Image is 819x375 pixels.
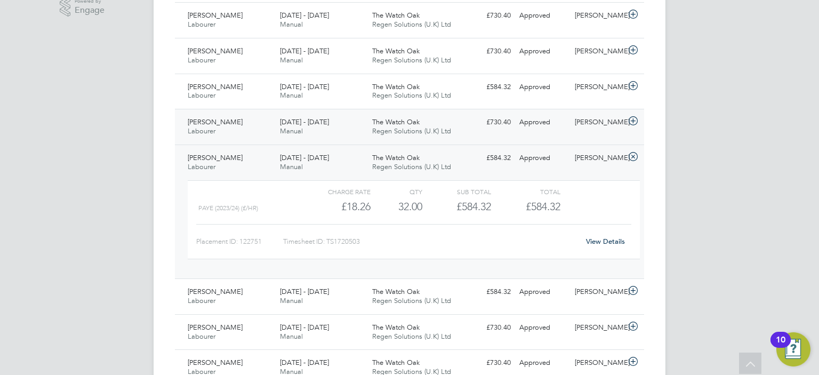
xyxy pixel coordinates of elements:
span: The Watch Oak [372,46,420,55]
span: Regen Solutions (U.K) Ltd [372,91,451,100]
div: Approved [515,114,571,131]
span: The Watch Oak [372,11,420,20]
span: Manual [280,332,303,341]
a: View Details [586,237,625,246]
span: [DATE] - [DATE] [280,287,329,296]
div: [PERSON_NAME] [571,149,626,167]
span: £584.32 [526,200,560,213]
div: £730.40 [460,7,515,25]
div: Approved [515,319,571,337]
span: [PERSON_NAME] [188,117,243,126]
div: [PERSON_NAME] [571,114,626,131]
span: Regen Solutions (U.K) Ltd [372,126,451,135]
div: Approved [515,78,571,96]
span: [PERSON_NAME] [188,323,243,332]
span: Manual [280,91,303,100]
span: Labourer [188,20,215,29]
div: Total [491,185,560,198]
span: [PERSON_NAME] [188,11,243,20]
span: Manual [280,162,303,171]
div: £18.26 [302,198,371,216]
span: PAYE (2023/24) (£/HR) [198,204,258,212]
span: Regen Solutions (U.K) Ltd [372,332,451,341]
span: [PERSON_NAME] [188,287,243,296]
span: Regen Solutions (U.K) Ltd [372,296,451,305]
span: Regen Solutions (U.K) Ltd [372,162,451,171]
span: The Watch Oak [372,117,420,126]
span: Regen Solutions (U.K) Ltd [372,55,451,65]
span: [DATE] - [DATE] [280,46,329,55]
span: Manual [280,296,303,305]
div: £584.32 [460,283,515,301]
span: The Watch Oak [372,287,420,296]
div: QTY [371,185,422,198]
div: [PERSON_NAME] [571,7,626,25]
div: Approved [515,43,571,60]
div: [PERSON_NAME] [571,283,626,301]
span: Labourer [188,55,215,65]
div: Placement ID: 122751 [196,233,283,250]
div: Approved [515,149,571,167]
div: Charge rate [302,185,371,198]
span: [DATE] - [DATE] [280,323,329,332]
span: Engage [75,6,105,15]
div: Sub Total [422,185,491,198]
span: [DATE] - [DATE] [280,117,329,126]
span: The Watch Oak [372,358,420,367]
div: £584.32 [460,149,515,167]
span: Manual [280,20,303,29]
div: Timesheet ID: TS1720503 [283,233,579,250]
div: £730.40 [460,319,515,337]
span: Labourer [188,296,215,305]
div: 32.00 [371,198,422,216]
span: [PERSON_NAME] [188,153,243,162]
div: [PERSON_NAME] [571,319,626,337]
div: [PERSON_NAME] [571,354,626,372]
div: £584.32 [460,78,515,96]
span: The Watch Oak [372,153,420,162]
span: Regen Solutions (U.K) Ltd [372,20,451,29]
span: [PERSON_NAME] [188,82,243,91]
div: [PERSON_NAME] [571,78,626,96]
div: Approved [515,283,571,301]
div: [PERSON_NAME] [571,43,626,60]
button: Open Resource Center, 10 new notifications [776,332,810,366]
span: Labourer [188,126,215,135]
div: £730.40 [460,114,515,131]
span: The Watch Oak [372,82,420,91]
span: Labourer [188,91,215,100]
span: Manual [280,126,303,135]
span: [DATE] - [DATE] [280,11,329,20]
div: £730.40 [460,354,515,372]
div: £584.32 [422,198,491,216]
span: [DATE] - [DATE] [280,358,329,367]
span: [PERSON_NAME] [188,46,243,55]
span: The Watch Oak [372,323,420,332]
span: [DATE] - [DATE] [280,153,329,162]
span: [DATE] - [DATE] [280,82,329,91]
span: Labourer [188,332,215,341]
div: Approved [515,7,571,25]
span: Labourer [188,162,215,171]
div: Approved [515,354,571,372]
div: 10 [776,340,785,354]
span: [PERSON_NAME] [188,358,243,367]
div: £730.40 [460,43,515,60]
span: Manual [280,55,303,65]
